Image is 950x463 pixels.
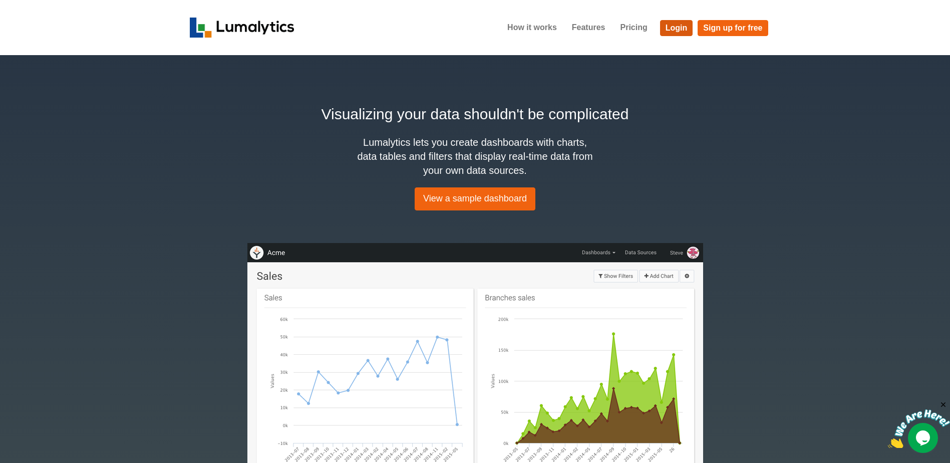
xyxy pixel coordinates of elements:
a: Login [660,20,693,36]
h2: Visualizing your data shouldn't be complicated [190,103,761,125]
h4: Lumalytics lets you create dashboards with charts, data tables and filters that display real-time... [355,135,595,177]
iframe: chat widget [888,400,950,448]
a: Features [564,15,613,40]
a: Pricing [612,15,655,40]
a: How it works [500,15,564,40]
img: logo_v2-f34f87db3d4d9f5311d6c47995059ad6168825a3e1eb260e01c8041e89355404.png [190,18,294,38]
a: View a sample dashboard [415,187,535,210]
a: Sign up for free [698,20,768,36]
